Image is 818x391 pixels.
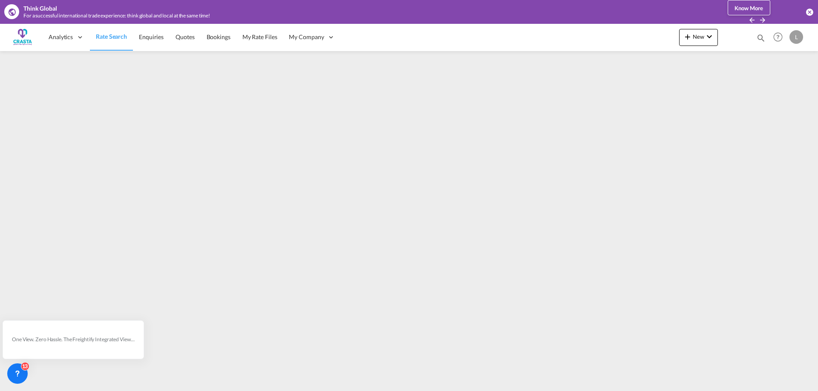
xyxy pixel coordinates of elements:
[756,33,766,46] div: icon-magnify
[683,31,693,42] md-icon: icon-plus 400-fg
[23,4,57,13] div: Think Global
[283,23,341,51] div: My Company
[43,23,90,51] div: Analytics
[8,8,16,16] md-icon: icon-earth
[242,33,277,40] span: My Rate Files
[49,33,73,41] span: Analytics
[133,23,170,51] a: Enquiries
[23,12,692,20] div: For a successful international trade experience: think global and local at the same time!
[96,33,127,40] span: Rate Search
[207,33,230,40] span: Bookings
[90,23,133,51] a: Rate Search
[679,29,718,46] button: icon-plus 400-fgNewicon-chevron-down
[771,30,785,44] span: Help
[139,33,164,40] span: Enquiries
[756,33,766,43] md-icon: icon-magnify
[13,27,32,46] img: ac429df091a311ed8aa72df674ea3bd9.png
[748,16,758,24] button: icon-arrow-left
[176,33,194,40] span: Quotes
[771,30,789,45] div: Help
[789,30,803,44] div: L
[748,16,756,24] md-icon: icon-arrow-left
[170,23,200,51] a: Quotes
[704,31,714,42] md-icon: icon-chevron-down
[805,8,814,16] button: icon-close-circle
[683,33,714,40] span: New
[289,33,324,41] span: My Company
[734,5,763,11] span: Know More
[759,16,766,24] button: icon-arrow-right
[236,23,283,51] a: My Rate Files
[201,23,236,51] a: Bookings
